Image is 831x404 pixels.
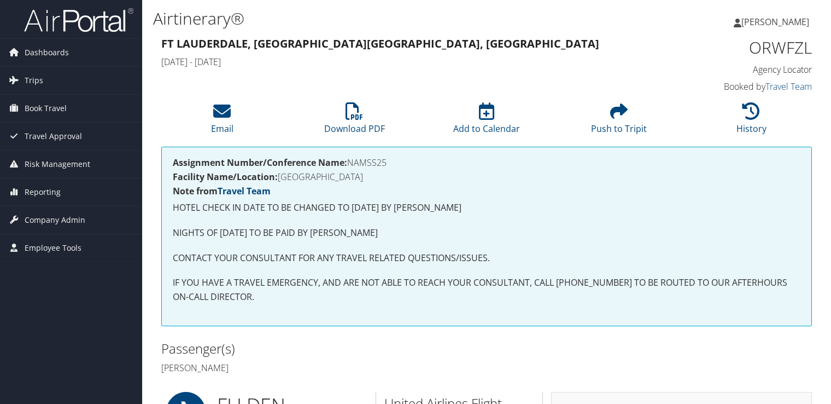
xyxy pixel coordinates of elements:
strong: Facility Name/Location: [173,171,278,183]
img: airportal-logo.png [24,7,133,33]
span: Risk Management [25,151,90,178]
h4: [DATE] - [DATE] [161,56,645,68]
span: Dashboards [25,39,69,66]
p: IF YOU HAVE A TRAVEL EMERGENCY, AND ARE NOT ABLE TO REACH YOUR CONSULTANT, CALL [PHONE_NUMBER] TO... [173,276,800,304]
a: Travel Team [765,80,812,93]
h4: Agency Locator [662,64,812,76]
a: Travel Team [218,185,271,197]
strong: Assignment Number/Conference Name: [173,157,347,169]
h2: Passenger(s) [161,339,478,358]
h4: [GEOGRAPHIC_DATA] [173,172,800,181]
h4: [PERSON_NAME] [161,362,478,374]
a: Email [211,108,233,135]
span: Trips [25,67,43,94]
h4: Booked by [662,80,812,93]
h4: NAMSS25 [173,158,800,167]
a: Add to Calendar [453,108,520,135]
span: Company Admin [25,206,85,234]
p: NIGHTS OF [DATE] TO BE PAID BY [PERSON_NAME] [173,226,800,240]
span: Book Travel [25,95,67,122]
strong: Note from [173,185,271,197]
h1: ORWFZL [662,36,812,59]
span: Travel Approval [25,123,82,150]
span: Employee Tools [25,234,81,262]
p: HOTEL CHECK IN DATE TO BE CHANGED TO [DATE] BY [PERSON_NAME] [173,201,800,215]
a: [PERSON_NAME] [734,5,820,38]
a: Download PDF [324,108,385,135]
a: History [736,108,766,135]
a: Push to Tripit [591,108,647,135]
span: [PERSON_NAME] [741,16,809,28]
span: Reporting [25,178,61,206]
p: CONTACT YOUR CONSULTANT FOR ANY TRAVEL RELATED QUESTIONS/ISSUES. [173,251,800,266]
h1: Airtinerary® [153,7,598,30]
strong: Ft Lauderdale, [GEOGRAPHIC_DATA] [GEOGRAPHIC_DATA], [GEOGRAPHIC_DATA] [161,36,599,51]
